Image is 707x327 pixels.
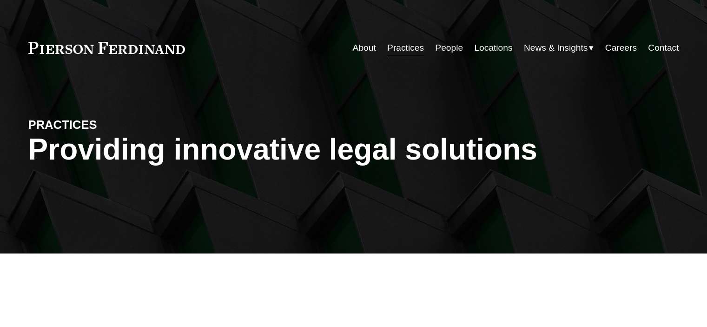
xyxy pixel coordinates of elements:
a: Careers [605,39,637,57]
span: News & Insights [524,40,588,56]
h1: Providing innovative legal solutions [28,133,679,167]
a: Practices [387,39,424,57]
a: People [435,39,463,57]
a: folder dropdown [524,39,594,57]
a: Locations [474,39,512,57]
h4: PRACTICES [28,117,191,132]
a: Contact [648,39,679,57]
a: About [353,39,376,57]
